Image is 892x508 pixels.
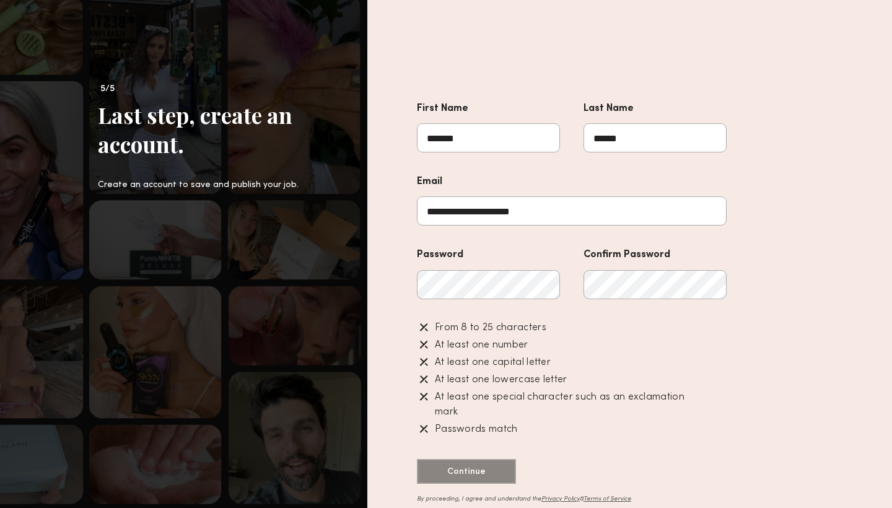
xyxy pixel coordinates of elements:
a: Terms of Service [584,496,631,502]
div: First Name [417,100,560,117]
div: At least one special character such as an exclamation mark [426,390,709,419]
div: From 8 to 25 characters [426,320,709,335]
div: Password [417,247,560,263]
div: 5/5 [98,82,330,97]
div: Last step, create an account. [98,100,330,159]
input: Email [417,196,727,226]
input: Last Name [584,123,727,152]
div: By proceeding, I agree and understand the & [417,496,727,502]
div: Last Name [584,100,727,117]
div: At least one number [426,338,709,353]
div: Confirm Password [584,247,727,263]
div: At least one capital letter [426,355,709,370]
input: Confirm Password [584,270,727,299]
div: Create an account to save and publish your job. [98,178,330,191]
input: Password [417,270,560,299]
div: At least one lowercase letter [426,372,709,387]
div: Passwords match [426,422,709,437]
a: Privacy Policy [541,496,580,502]
input: First Name [417,123,560,152]
div: Email [417,173,727,190]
